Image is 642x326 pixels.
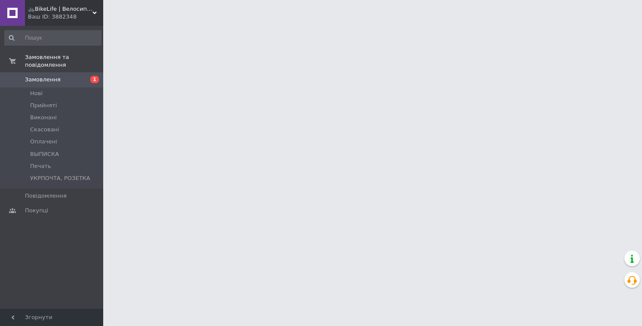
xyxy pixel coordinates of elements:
[25,207,48,214] span: Покупці
[30,174,90,182] span: УКРПОЧТА, РОЗЕТКА
[30,162,51,170] span: Печать
[30,102,57,109] span: Прийняті
[28,13,103,21] div: Ваш ID: 3882348
[25,192,67,200] span: Повідомлення
[30,138,57,146] span: Оплачені
[25,76,61,84] span: Замовлення
[25,53,103,69] span: Замовлення та повідомлення
[30,114,57,121] span: Виконані
[30,126,59,134] span: Скасовані
[30,90,43,97] span: Нові
[28,5,92,13] span: 🚲BikeLife | Велосипеди, запчастини, аксесуари та інструменти для них
[4,30,101,46] input: Пошук
[90,76,99,83] span: 1
[30,150,59,158] span: ВЫПИСКА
